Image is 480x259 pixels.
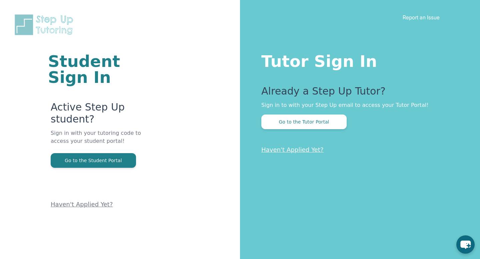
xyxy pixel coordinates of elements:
[261,85,453,101] p: Already a Step Up Tutor?
[261,119,347,125] a: Go to the Tutor Portal
[261,146,324,153] a: Haven't Applied Yet?
[51,101,160,129] p: Active Step Up student?
[13,13,77,36] img: Step Up Tutoring horizontal logo
[261,51,453,69] h1: Tutor Sign In
[48,53,160,85] h1: Student Sign In
[51,153,136,168] button: Go to the Student Portal
[51,157,136,163] a: Go to the Student Portal
[261,115,347,129] button: Go to the Tutor Portal
[403,14,440,21] a: Report an Issue
[51,129,160,153] p: Sign in with your tutoring code to access your student portal!
[261,101,453,109] p: Sign in to with your Step Up email to access your Tutor Portal!
[51,201,113,208] a: Haven't Applied Yet?
[456,235,475,254] button: chat-button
